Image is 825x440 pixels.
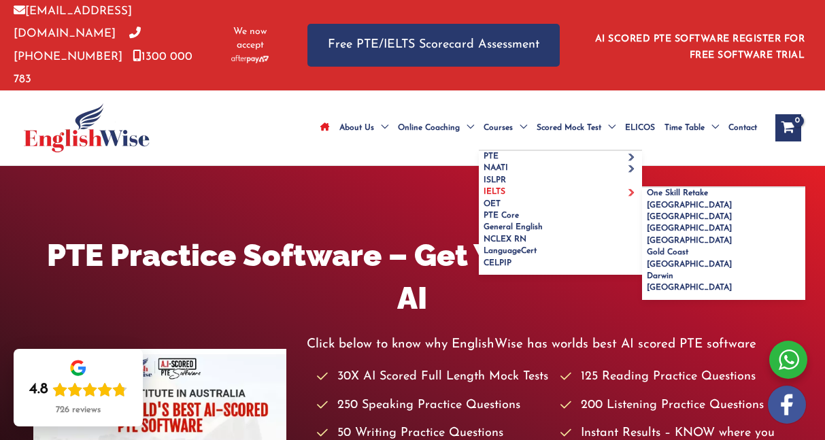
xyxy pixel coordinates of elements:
[374,104,388,152] span: Menu Toggle
[664,104,705,152] span: Time Table
[393,104,479,152] a: Online CoachingMenu Toggle
[484,152,499,160] span: PTE
[484,211,519,220] span: PTE Core
[560,366,792,388] li: 125 Reading Practice Questions
[226,25,273,52] span: We now accept
[484,176,506,184] span: ISLPR
[647,260,732,269] span: [GEOGRAPHIC_DATA]
[484,164,508,172] span: NAATI
[335,104,393,152] a: About UsMenu Toggle
[560,394,792,417] li: 200 Listening Practice Questions
[484,104,513,152] span: Courses
[627,188,639,196] span: Menu Toggle
[620,104,660,152] a: ELICOS
[484,235,526,243] span: NCLEX RN
[513,104,527,152] span: Menu Toggle
[24,103,150,152] img: cropped-ew-logo
[14,51,192,85] a: 1300 000 783
[316,104,762,152] nav: Site Navigation: Main Menu
[317,366,548,388] li: 30X AI Scored Full Length Mock Tests
[647,201,732,209] span: [GEOGRAPHIC_DATA]
[317,394,548,417] li: 250 Speaking Practice Questions
[587,23,811,67] aside: Header Widget 1
[647,284,732,292] span: [GEOGRAPHIC_DATA]
[484,200,501,208] span: OET
[642,247,805,258] a: Gold Coast
[307,333,792,356] p: Click below to know why EnglishWise has worlds best AI scored PTE software
[479,104,532,152] a: CoursesMenu Toggle
[647,237,732,245] span: [GEOGRAPHIC_DATA]
[647,189,708,197] span: One Skill Retake
[660,104,724,152] a: Time TableMenu Toggle
[460,104,474,152] span: Menu Toggle
[484,247,537,255] span: LanguageCert
[627,165,639,173] span: Menu Toggle
[728,104,757,152] span: Contact
[231,55,269,63] img: Afterpay-Logo
[642,259,805,271] a: [GEOGRAPHIC_DATA]
[775,114,801,141] a: View Shopping Cart, empty
[484,188,505,196] span: IELTS
[479,175,642,186] a: ISLPR
[595,34,805,61] a: AI SCORED PTE SOFTWARE REGISTER FOR FREE SOFTWARE TRIAL
[642,188,805,199] a: One Skill Retake
[14,5,132,39] a: [EMAIL_ADDRESS][DOMAIN_NAME]
[642,271,805,282] a: Darwin
[479,222,642,233] a: General English
[479,246,642,257] a: LanguageCert
[14,28,141,62] a: [PHONE_NUMBER]
[647,248,688,256] span: Gold Coast
[479,258,642,275] a: CELPIP
[768,386,806,424] img: white-facebook.png
[307,24,560,67] a: Free PTE/IELTS Scorecard Assessment
[647,213,732,221] span: [GEOGRAPHIC_DATA]
[642,200,805,211] a: [GEOGRAPHIC_DATA]
[29,380,48,399] div: 4.8
[479,151,642,163] a: PTEMenu Toggle
[484,259,511,267] span: CELPIP
[339,104,374,152] span: About Us
[705,104,719,152] span: Menu Toggle
[532,104,620,152] a: Scored Mock TestMenu Toggle
[479,163,642,174] a: NAATIMenu Toggle
[647,224,732,233] span: [GEOGRAPHIC_DATA]
[625,104,655,152] span: ELICOS
[29,380,127,399] div: Rating: 4.8 out of 5
[33,234,792,320] h1: PTE Practice Software – Get Your PTE Score With AI
[642,282,805,299] a: [GEOGRAPHIC_DATA]
[537,104,601,152] span: Scored Mock Test
[642,223,805,235] a: [GEOGRAPHIC_DATA]
[627,153,639,160] span: Menu Toggle
[642,211,805,223] a: [GEOGRAPHIC_DATA]
[642,235,805,247] a: [GEOGRAPHIC_DATA]
[484,223,543,231] span: General English
[479,186,642,198] a: IELTSMenu Toggle
[601,104,616,152] span: Menu Toggle
[479,210,642,222] a: PTE Core
[724,104,762,152] a: Contact
[56,405,101,416] div: 726 reviews
[647,272,673,280] span: Darwin
[479,199,642,210] a: OET
[398,104,460,152] span: Online Coaching
[479,234,642,246] a: NCLEX RN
